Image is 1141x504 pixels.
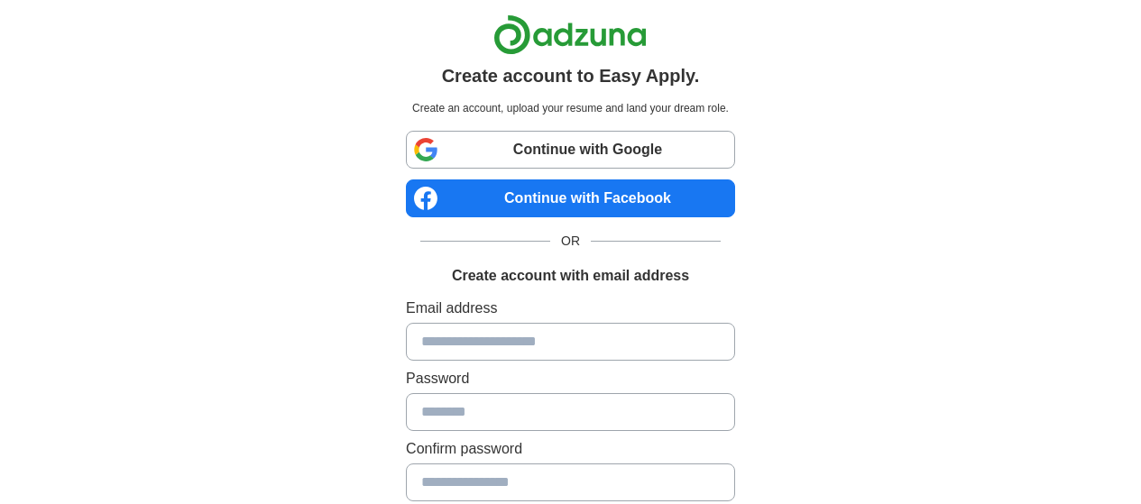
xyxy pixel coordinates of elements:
label: Email address [406,298,735,319]
h1: Create account with email address [452,265,689,287]
label: Password [406,368,735,389]
a: Continue with Facebook [406,179,735,217]
a: Continue with Google [406,131,735,169]
img: Adzuna logo [493,14,647,55]
h1: Create account to Easy Apply. [442,62,700,89]
span: OR [550,232,591,251]
label: Confirm password [406,438,735,460]
p: Create an account, upload your resume and land your dream role. [409,100,732,116]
